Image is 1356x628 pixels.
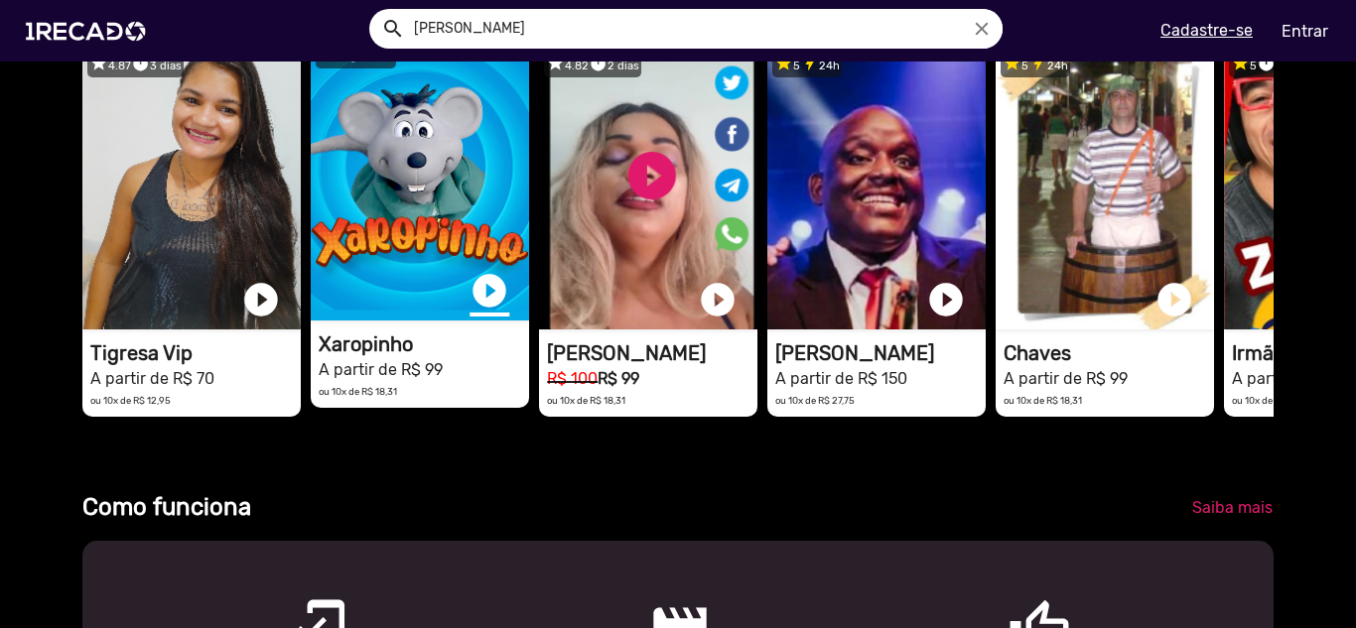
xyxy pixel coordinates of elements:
[775,395,855,406] small: ou 10x de R$ 27,75
[926,280,966,319] a: play_circle_filled
[319,360,443,379] small: A partir de R$ 99
[775,341,986,365] h1: [PERSON_NAME]
[1004,369,1128,388] small: A partir de R$ 99
[698,280,738,319] a: play_circle_filled
[996,42,1214,329] video: 1RECADO vídeos dedicados para fãs e empresas
[381,17,405,41] mat-icon: Example home icon
[598,369,639,388] b: R$ 99
[1004,341,1214,365] h1: Chaves
[547,341,757,365] h1: [PERSON_NAME]
[90,341,301,365] h1: Tigresa Vip
[539,42,757,329] video: 1RECADO vídeos dedicados para fãs e empresas
[1232,395,1312,406] small: ou 10x de R$ 27,56
[241,280,281,319] a: play_circle_filled
[470,271,509,311] a: play_circle_filled
[1269,14,1341,49] a: Entrar
[311,33,529,320] video: 1RECADO vídeos dedicados para fãs e empresas
[90,369,214,388] small: A partir de R$ 70
[547,369,598,388] small: R$ 100
[1192,498,1273,517] span: Saiba mais
[1154,280,1194,319] a: play_circle_filled
[289,597,313,621] mat-icon: mobile_friendly
[399,9,1003,49] input: Pesquisar...
[1004,395,1082,406] small: ou 10x de R$ 18,31
[82,493,251,521] b: Como funciona
[1176,490,1288,526] a: Saiba mais
[648,597,672,621] mat-icon: movie
[775,369,907,388] small: A partir de R$ 150
[767,42,986,329] video: 1RECADO vídeos dedicados para fãs e empresas
[319,332,529,356] h1: Xaropinho
[82,42,301,329] video: 1RECADO vídeos dedicados para fãs e empresas
[90,395,171,406] small: ou 10x de R$ 12,95
[1008,597,1031,621] mat-icon: thumb_up_outlined
[319,386,397,397] small: ou 10x de R$ 18,31
[971,18,993,40] i: close
[374,10,409,45] button: Example home icon
[547,395,625,406] small: ou 10x de R$ 18,31
[1160,21,1253,40] u: Cadastre-se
